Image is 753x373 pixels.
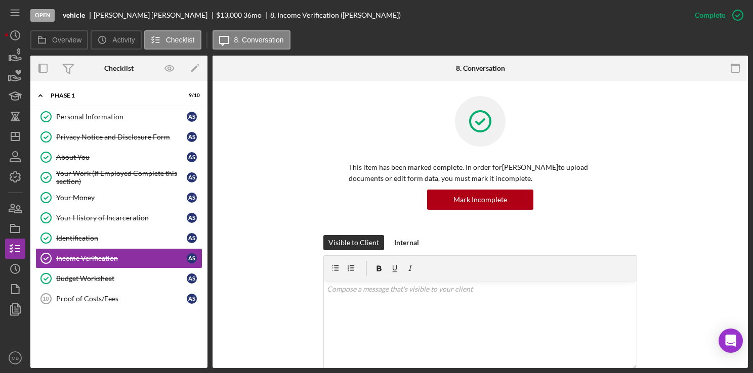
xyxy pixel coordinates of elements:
[695,5,725,25] div: Complete
[56,153,187,161] div: About You
[427,190,533,210] button: Mark Incomplete
[56,234,187,242] div: Identification
[35,208,202,228] a: Your History of IncarcerationAS
[144,30,201,50] button: Checklist
[270,11,401,19] div: 8. Income Verification ([PERSON_NAME])
[323,235,384,250] button: Visible to Client
[56,113,187,121] div: Personal Information
[216,11,242,19] span: $13,000
[35,188,202,208] a: Your MoneyAS
[51,92,175,99] div: Phase 1
[94,11,216,19] div: [PERSON_NAME] [PERSON_NAME]
[56,214,187,222] div: Your History of Incarceration
[187,172,197,182] div: A S
[389,235,424,250] button: Internal
[166,36,195,44] label: Checklist
[394,235,419,250] div: Internal
[112,36,135,44] label: Activity
[234,36,284,44] label: 8. Conversation
[187,132,197,142] div: A S
[35,228,202,248] a: IdentificationAS
[213,30,290,50] button: 8. Conversation
[35,147,202,167] a: About YouAS
[56,194,187,202] div: Your Money
[56,254,187,262] div: Income Verification
[35,127,202,147] a: Privacy Notice and Disclosure FormAS
[187,193,197,203] div: A S
[328,235,379,250] div: Visible to Client
[187,273,197,284] div: A S
[187,112,197,122] div: A S
[30,9,55,22] div: Open
[56,295,187,303] div: Proof of Costs/Fees
[35,167,202,188] a: Your Work (If Employed Complete this section)AS
[12,355,19,361] text: MB
[456,64,505,72] div: 8. Conversation
[349,162,612,184] p: This item has been marked complete. In order for [PERSON_NAME] to upload documents or edit form d...
[35,248,202,268] a: Income VerificationAS
[187,213,197,223] div: A S
[91,30,141,50] button: Activity
[182,92,200,99] div: 9 / 10
[63,11,85,19] b: vehicle
[35,289,202,309] a: 10Proof of Costs/FeesAS
[56,133,187,141] div: Privacy Notice and Disclosure Form
[43,296,49,302] tspan: 10
[187,233,197,243] div: A S
[35,107,202,127] a: Personal InformationAS
[187,152,197,162] div: A S
[243,11,262,19] div: 36 mo
[56,274,187,283] div: Budget Worksheet
[52,36,81,44] label: Overview
[30,30,88,50] button: Overview
[187,294,197,304] div: A S
[56,169,187,185] div: Your Work (If Employed Complete this section)
[187,253,197,263] div: A S
[5,348,25,368] button: MB
[719,329,743,353] div: Open Intercom Messenger
[104,64,134,72] div: Checklist
[35,268,202,289] a: Budget WorksheetAS
[453,190,507,210] div: Mark Incomplete
[685,5,748,25] button: Complete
